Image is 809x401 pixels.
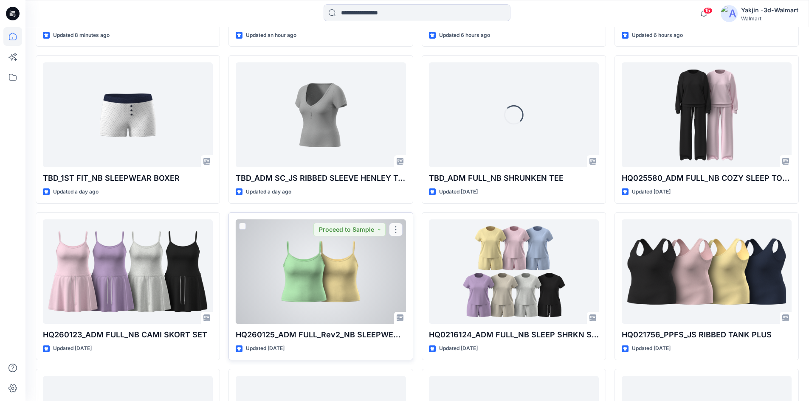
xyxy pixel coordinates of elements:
[246,31,296,40] p: Updated an hour ago
[622,219,792,324] a: HQ021756_PPFS_JS RIBBED TANK PLUS
[53,31,110,40] p: Updated 8 minutes ago
[439,31,490,40] p: Updated 6 hours ago
[632,344,671,353] p: Updated [DATE]
[246,188,291,196] p: Updated a day ago
[429,172,599,184] p: TBD_ADM FULL_NB SHRUNKEN TEE
[622,329,792,341] p: HQ021756_PPFS_JS RIBBED TANK PLUS
[721,5,738,22] img: avatar
[53,188,99,196] p: Updated a day ago
[43,62,213,167] a: TBD_1ST FIT_NB SLEEPWEAR BOXER
[246,344,285,353] p: Updated [DATE]
[632,188,671,196] p: Updated [DATE]
[703,7,713,14] span: 15
[622,62,792,167] a: HQ025580_ADM FULL_NB COZY SLEEP TOP PANT
[429,219,599,324] a: HQ0216124_ADM FULL_NB SLEEP SHRKN SHORT SET
[43,219,213,324] a: HQ260123_ADM FULL_NB CAMI SKORT SET
[429,329,599,341] p: HQ0216124_ADM FULL_NB SLEEP SHRKN SHORT SET
[741,5,798,15] div: Yakjin -3d-Walmart
[439,344,478,353] p: Updated [DATE]
[43,329,213,341] p: HQ260123_ADM FULL_NB CAMI SKORT SET
[439,188,478,196] p: Updated [DATE]
[632,31,683,40] p: Updated 6 hours ago
[236,329,406,341] p: HQ260125_ADM FULL_Rev2_NB SLEEPWEAR CAMI
[43,172,213,184] p: TBD_1ST FIT_NB SLEEPWEAR BOXER
[53,344,92,353] p: Updated [DATE]
[236,219,406,324] a: HQ260125_ADM FULL_Rev2_NB SLEEPWEAR CAMI
[236,62,406,167] a: TBD_ADM SC_JS RIBBED SLEEVE HENLEY TOP
[236,172,406,184] p: TBD_ADM SC_JS RIBBED SLEEVE HENLEY TOP
[741,15,798,22] div: Walmart
[622,172,792,184] p: HQ025580_ADM FULL_NB COZY SLEEP TOP PANT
